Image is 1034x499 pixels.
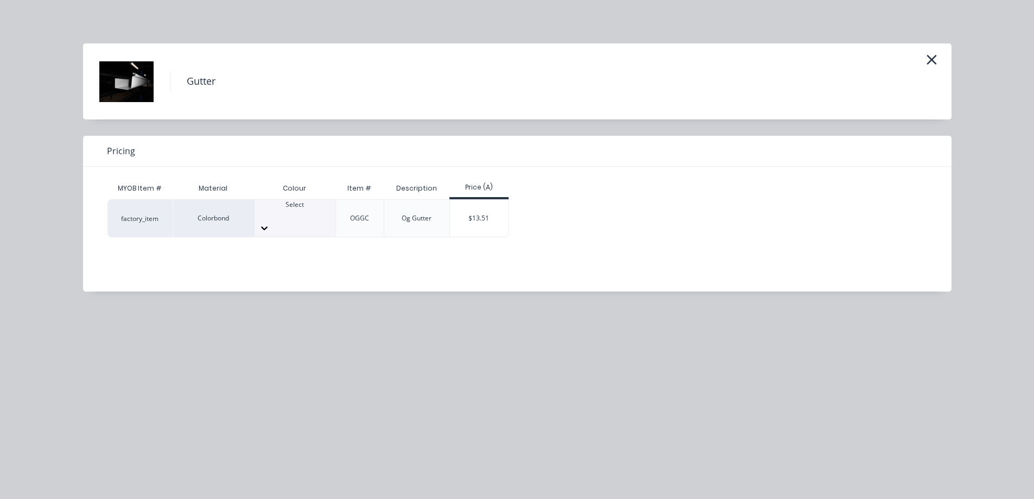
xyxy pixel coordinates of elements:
div: Description [388,175,446,202]
div: Price (A) [449,182,509,192]
div: Material [173,178,254,199]
div: MYOB Item # [107,178,173,199]
div: Og Gutter [402,213,432,223]
div: Item # [339,175,380,202]
div: Colour [254,178,335,199]
img: Gutter [99,54,154,109]
h4: Gutter [170,71,232,92]
div: Colorbond [173,199,254,237]
div: factory_item [107,199,173,237]
span: Pricing [107,144,135,157]
div: $13.51 [450,200,508,237]
div: OGGC [350,213,369,223]
div: Select [255,200,335,210]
